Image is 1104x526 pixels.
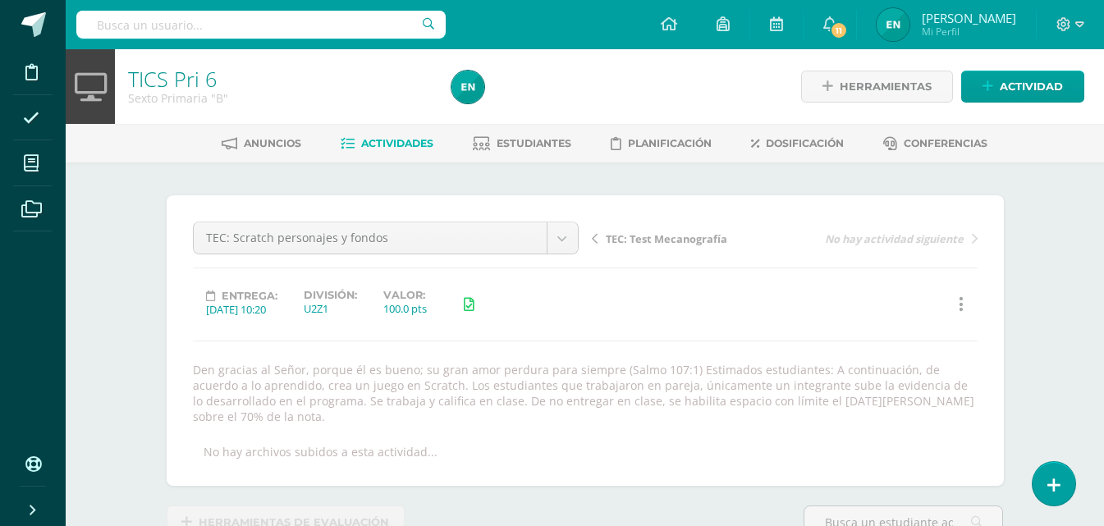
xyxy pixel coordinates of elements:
[497,137,571,149] span: Estudiantes
[922,10,1016,26] span: [PERSON_NAME]
[206,222,534,254] span: TEC: Scratch personajes y fondos
[244,137,301,149] span: Anuncios
[877,8,909,41] img: 00bc85849806240248e66f61f9775644.png
[825,231,964,246] span: No hay actividad siguiente
[766,137,844,149] span: Dosificación
[606,231,727,246] span: TEC: Test Mecanografía
[304,289,357,301] label: División:
[128,90,432,106] div: Sexto Primaria 'B'
[840,71,932,102] span: Herramientas
[361,137,433,149] span: Actividades
[611,130,712,157] a: Planificación
[922,25,1016,39] span: Mi Perfil
[961,71,1084,103] a: Actividad
[473,130,571,157] a: Estudiantes
[222,130,301,157] a: Anuncios
[592,230,785,246] a: TEC: Test Mecanografía
[76,11,446,39] input: Busca un usuario...
[304,301,357,316] div: U2Z1
[628,137,712,149] span: Planificación
[186,362,984,424] div: Den gracias al Señor, porque él es bueno; su gran amor perdura para siempre (Salmo 107:1) Estimad...
[383,289,427,301] label: Valor:
[904,137,987,149] span: Conferencias
[1000,71,1063,102] span: Actividad
[222,290,277,302] span: Entrega:
[883,130,987,157] a: Conferencias
[451,71,484,103] img: 00bc85849806240248e66f61f9775644.png
[194,222,578,254] a: TEC: Scratch personajes y fondos
[751,130,844,157] a: Dosificación
[128,67,432,90] h1: TICS Pri 6
[206,302,277,317] div: [DATE] 10:20
[128,65,217,93] a: TICS Pri 6
[383,301,427,316] div: 100.0 pts
[830,21,848,39] span: 11
[204,444,437,460] div: No hay archivos subidos a esta actividad...
[341,130,433,157] a: Actividades
[801,71,953,103] a: Herramientas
